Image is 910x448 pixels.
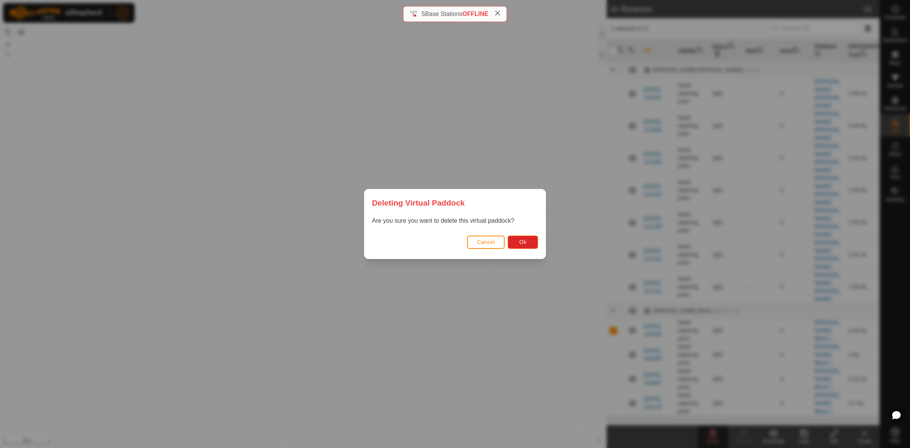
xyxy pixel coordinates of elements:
span: OFFLINE [463,11,488,17]
button: Ok [508,236,538,249]
p: Are you sure you want to delete this virtual paddock? [372,216,538,225]
button: Cancel [467,236,505,249]
span: Cancel [477,239,495,245]
span: Ok [519,239,527,245]
span: Base Stations [425,11,463,17]
span: Deleting Virtual Paddock [372,197,465,209]
span: 5 [422,11,425,17]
